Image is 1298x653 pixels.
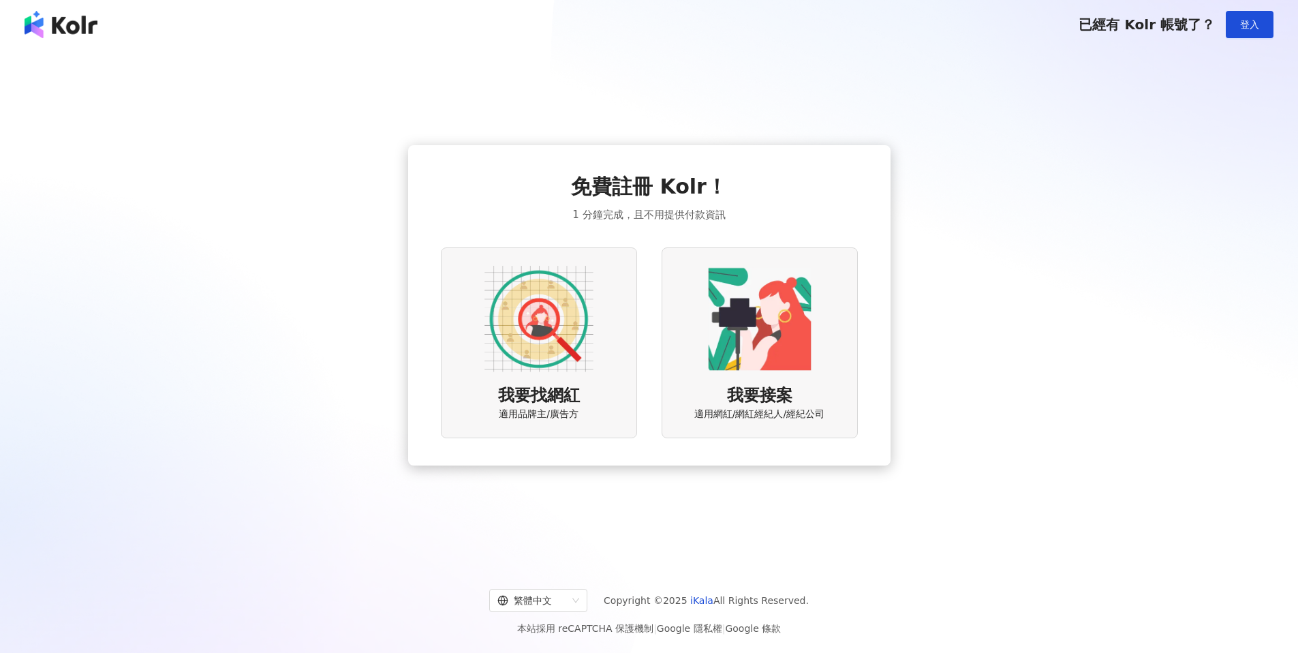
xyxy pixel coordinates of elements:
[690,595,713,606] a: iKala
[725,623,781,634] a: Google 條款
[498,384,580,408] span: 我要找網紅
[722,623,726,634] span: |
[1079,16,1215,33] span: 已經有 Kolr 帳號了？
[1226,11,1273,38] button: 登入
[499,408,578,421] span: 適用品牌主/廣告方
[25,11,97,38] img: logo
[497,590,567,611] div: 繁體中文
[517,620,781,637] span: 本站採用 reCAPTCHA 保護機制
[705,264,814,374] img: KOL identity option
[571,172,727,201] span: 免費註冊 Kolr！
[727,384,792,408] span: 我要接案
[572,207,725,223] span: 1 分鐘完成，且不用提供付款資訊
[484,264,593,374] img: AD identity option
[604,592,809,609] span: Copyright © 2025 All Rights Reserved.
[657,623,722,634] a: Google 隱私權
[1240,19,1259,30] span: 登入
[694,408,824,421] span: 適用網紅/網紅經紀人/經紀公司
[653,623,657,634] span: |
